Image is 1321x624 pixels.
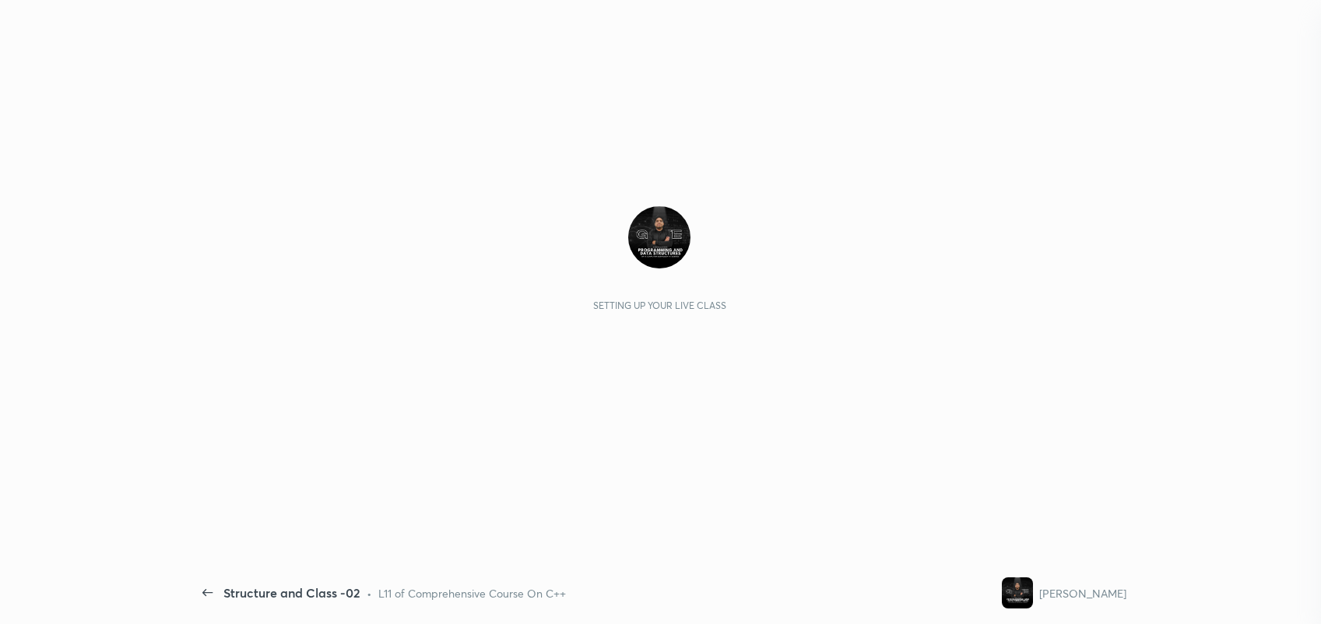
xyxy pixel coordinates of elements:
[378,585,566,601] div: L11 of Comprehensive Course On C++
[628,206,690,268] img: e60519a4c4f740609fbc41148676dd3d.jpg
[1039,585,1126,601] div: [PERSON_NAME]
[593,300,726,311] div: Setting up your live class
[367,585,372,601] div: •
[223,584,360,602] div: Structure and Class -02
[1002,577,1033,608] img: e60519a4c4f740609fbc41148676dd3d.jpg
